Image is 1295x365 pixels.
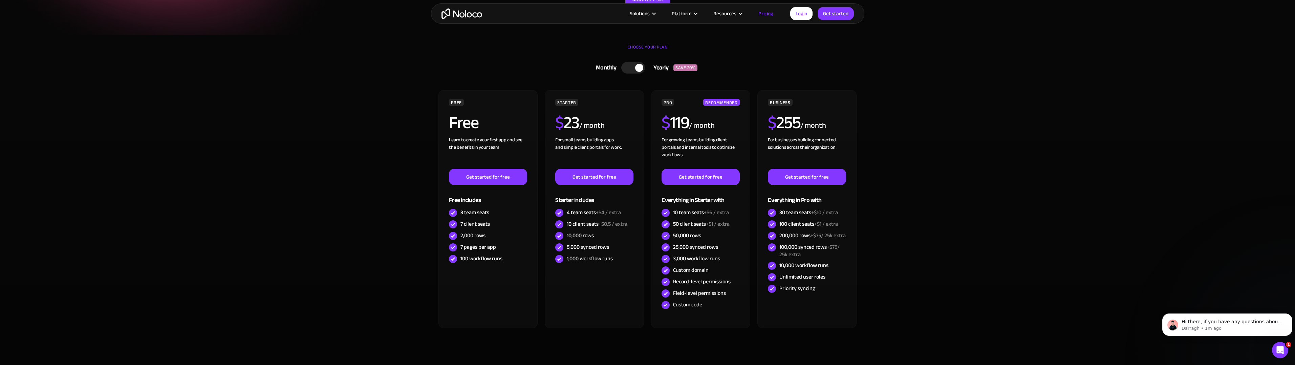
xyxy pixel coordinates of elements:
span: +$6 / extra [704,207,729,218]
h2: 119 [662,114,689,131]
div: STARTER [555,99,578,106]
a: home [441,8,482,19]
a: Pricing [750,9,782,18]
div: Learn to create your first app and see the benefits in your team ‍ [449,136,527,169]
iframe: Intercom notifications message [1160,299,1295,347]
h2: 255 [768,114,800,131]
div: / month [800,120,826,131]
div: SAVE 20% [673,64,697,71]
span: $ [555,107,564,139]
div: Custom domain [673,266,709,274]
a: Login [790,7,813,20]
div: Solutions [621,9,663,18]
div: Resources [705,9,750,18]
a: Get started [818,7,854,20]
div: 10,000 rows [567,232,594,239]
div: 25,000 synced rows [673,243,718,251]
div: 200,000 rows [779,232,846,239]
div: CHOOSE YOUR PLAN [438,42,858,59]
div: Yearly [645,63,673,73]
div: 3,000 workflow runs [673,255,720,262]
span: 1 [1286,342,1291,347]
a: Get started for free [555,169,633,185]
div: / month [689,120,714,131]
div: For growing teams building client portals and internal tools to optimize workflows. [662,136,739,169]
div: 7 client seats [460,220,490,228]
div: 10,000 workflow runs [779,262,828,269]
span: $ [768,107,776,139]
span: +$75/ 25k extra [811,230,846,241]
div: Unlimited user roles [779,273,825,281]
div: Custom code [673,301,702,308]
span: +$0.5 / extra [599,219,627,229]
div: Free includes [449,185,527,207]
div: 5,000 synced rows [567,243,609,251]
div: Platform [672,9,691,18]
span: $ [662,107,670,139]
a: Get started for free [768,169,846,185]
div: 100,000 synced rows [779,243,846,258]
div: Field-level permissions [673,289,726,297]
div: 1,000 workflow runs [567,255,613,262]
div: For small teams building apps and simple client portals for work. ‍ [555,136,633,169]
div: For businesses building connected solutions across their organization. ‍ [768,136,846,169]
div: 50,000 rows [673,232,701,239]
div: 10 team seats [673,209,729,216]
div: Record-level permissions [673,278,731,285]
span: +$4 / extra [596,207,621,218]
div: RECOMMENDED [703,99,739,106]
div: Monthly [587,63,622,73]
a: Get started for free [662,169,739,185]
div: 4 team seats [567,209,621,216]
div: 100 client seats [779,220,838,228]
div: Priority syncing [779,285,815,292]
div: 100 workflow runs [460,255,502,262]
div: PRO [662,99,674,106]
div: 50 client seats [673,220,730,228]
span: +$10 / extra [811,207,838,218]
div: Solutions [630,9,650,18]
div: Everything in Pro with [768,185,846,207]
div: Starter includes [555,185,633,207]
div: 10 client seats [567,220,627,228]
div: FREE [449,99,464,106]
h2: Free [449,114,478,131]
div: / month [579,120,605,131]
div: 2,000 rows [460,232,485,239]
iframe: Intercom live chat [1272,342,1288,358]
div: 30 team seats [779,209,838,216]
span: +$1 / extra [814,219,838,229]
div: Resources [713,9,736,18]
span: +$75/ 25k extra [779,242,840,260]
div: Everything in Starter with [662,185,739,207]
div: Platform [663,9,705,18]
div: 7 pages per app [460,243,496,251]
div: 3 team seats [460,209,489,216]
span: +$1 / extra [706,219,730,229]
div: BUSINESS [768,99,792,106]
a: Get started for free [449,169,527,185]
h2: 23 [555,114,579,131]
